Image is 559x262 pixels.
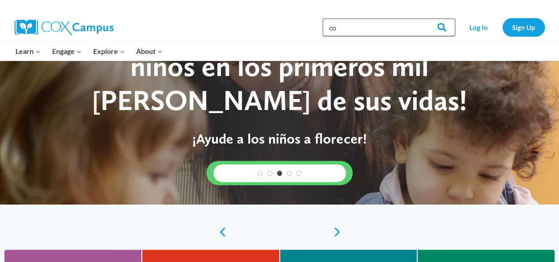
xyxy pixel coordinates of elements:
[267,171,273,176] a: 2
[213,223,346,241] div: content slider buttons
[46,42,87,61] button: Child menu of Engage
[502,18,545,36] a: Sign Up
[206,161,353,185] a: Cursos de aprendizaje gratuitos
[10,42,47,61] button: Child menu of Learn
[286,171,292,176] a: 4
[130,42,168,61] button: Child menu of About
[258,171,263,176] a: 1
[323,19,455,36] input: Search Cox Campus
[87,42,131,61] button: Child menu of Explore
[277,171,282,176] a: 3
[213,227,227,237] a: previous
[296,171,301,176] a: 5
[15,19,114,35] img: Cox Campus
[460,18,545,36] nav: Secondary Navigation
[460,18,498,36] a: Log In
[18,15,541,117] div: ¡Haz una diferencia en el futuro de los niños en los primeros mil [PERSON_NAME] de sus vidas!
[10,42,168,61] nav: Primary Navigation
[18,130,541,147] p: ¡Ayude a los niños a florecer!
[333,227,346,237] a: next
